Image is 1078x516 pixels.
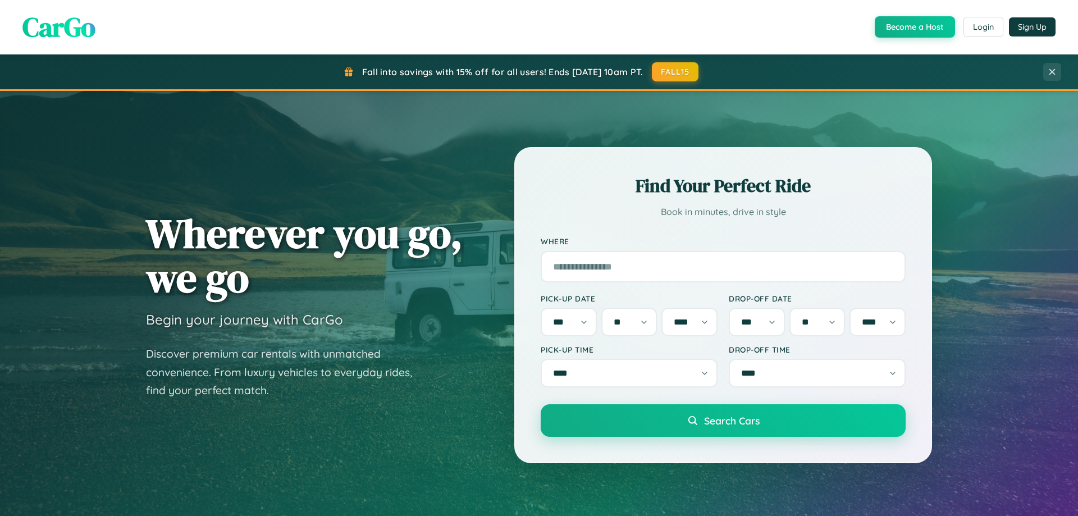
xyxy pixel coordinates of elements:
label: Pick-up Date [541,294,718,303]
span: Search Cars [704,414,760,427]
p: Book in minutes, drive in style [541,204,906,220]
p: Discover premium car rentals with unmatched convenience. From luxury vehicles to everyday rides, ... [146,345,427,400]
button: FALL15 [652,62,699,81]
button: Search Cars [541,404,906,437]
button: Become a Host [875,16,955,38]
span: CarGo [22,8,95,45]
button: Login [963,17,1003,37]
span: Fall into savings with 15% off for all users! Ends [DATE] 10am PT. [362,66,643,77]
h1: Wherever you go, we go [146,211,463,300]
h3: Begin your journey with CarGo [146,311,343,328]
label: Pick-up Time [541,345,718,354]
label: Where [541,237,906,246]
button: Sign Up [1009,17,1056,36]
label: Drop-off Date [729,294,906,303]
label: Drop-off Time [729,345,906,354]
h2: Find Your Perfect Ride [541,173,906,198]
